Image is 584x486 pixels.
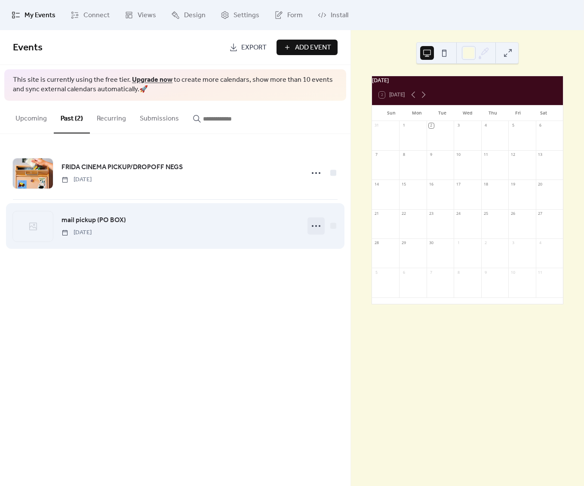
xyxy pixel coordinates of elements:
[331,10,348,21] span: Install
[429,182,434,187] div: 16
[214,3,266,27] a: Settings
[429,211,434,216] div: 23
[401,123,406,128] div: 1
[54,101,90,133] button: Past (2)
[184,10,206,21] span: Design
[429,241,434,246] div: 30
[9,101,54,133] button: Upcoming
[234,10,259,21] span: Settings
[429,152,434,158] div: 9
[379,105,404,121] div: Sun
[132,73,172,87] a: Upgrade now
[538,211,543,216] div: 27
[133,101,186,133] button: Submissions
[455,105,480,121] div: Wed
[401,211,406,216] div: 22
[13,38,43,57] span: Events
[90,101,133,133] button: Recurring
[538,152,543,158] div: 13
[483,241,488,246] div: 2
[165,3,212,27] a: Design
[61,162,183,173] a: FRIDA CINEMA PICKUP/DROPOFF NEGS
[531,105,556,121] div: Sat
[277,40,338,55] button: Add Event
[483,182,488,187] div: 18
[429,123,434,128] div: 2
[483,152,488,158] div: 11
[61,215,126,226] a: mail pickup (PO BOX)
[401,152,406,158] div: 8
[311,3,355,27] a: Install
[295,43,331,53] span: Add Event
[456,152,461,158] div: 10
[510,182,516,187] div: 19
[505,105,531,121] div: Fri
[25,10,55,21] span: My Events
[13,75,338,95] span: This site is currently using the free tier. to create more calendars, show more than 10 events an...
[483,211,488,216] div: 25
[374,123,379,128] div: 31
[429,270,434,275] div: 7
[372,76,563,84] div: [DATE]
[456,270,461,275] div: 8
[510,152,516,158] div: 12
[5,3,62,27] a: My Events
[480,105,505,121] div: Thu
[401,270,406,275] div: 6
[456,123,461,128] div: 3
[61,175,92,184] span: [DATE]
[223,40,273,55] a: Export
[241,43,267,53] span: Export
[374,241,379,246] div: 28
[138,10,156,21] span: Views
[456,182,461,187] div: 17
[401,182,406,187] div: 15
[118,3,163,27] a: Views
[430,105,455,121] div: Tue
[538,123,543,128] div: 6
[510,123,516,128] div: 5
[401,241,406,246] div: 29
[268,3,309,27] a: Form
[287,10,303,21] span: Form
[483,123,488,128] div: 4
[404,105,430,121] div: Mon
[456,211,461,216] div: 24
[483,270,488,275] div: 9
[538,241,543,246] div: 4
[510,211,516,216] div: 26
[374,182,379,187] div: 14
[456,241,461,246] div: 1
[538,270,543,275] div: 11
[374,270,379,275] div: 5
[61,228,92,237] span: [DATE]
[510,270,516,275] div: 10
[538,182,543,187] div: 20
[510,241,516,246] div: 3
[374,152,379,158] div: 7
[83,10,110,21] span: Connect
[374,211,379,216] div: 21
[64,3,116,27] a: Connect
[61,215,126,226] span: mail pickup (PO BOX)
